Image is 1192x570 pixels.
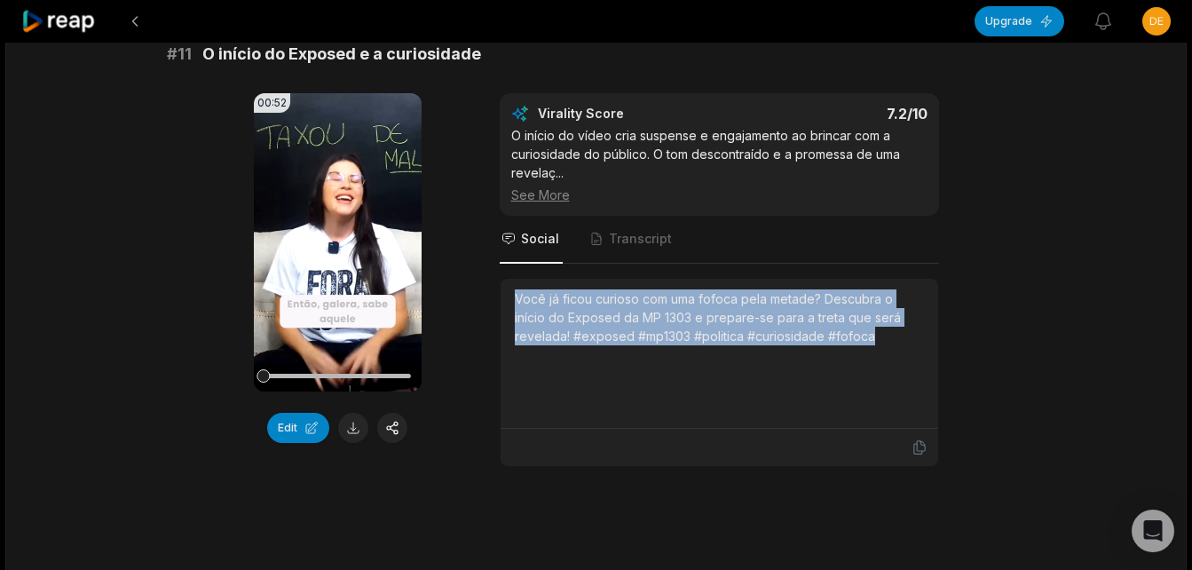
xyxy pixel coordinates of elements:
div: Virality Score [538,105,729,123]
div: O início do vídeo cria suspense e engajamento ao brincar com a curiosidade do público. O tom desc... [511,126,928,204]
button: Edit [267,413,329,443]
span: O início do Exposed e a curiosidade [202,42,481,67]
div: Você já ficou curioso com uma fofoca pela metade? Descubra o início do Exposed da MP 1303 e prepa... [515,289,924,345]
video: Your browser does not support mp4 format. [254,93,422,392]
div: Open Intercom Messenger [1132,510,1174,552]
span: Transcript [609,230,672,248]
button: Upgrade [975,6,1064,36]
div: 7.2 /10 [737,105,928,123]
div: See More [511,186,928,204]
span: # 11 [167,42,192,67]
span: Social [521,230,559,248]
nav: Tabs [500,216,939,264]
